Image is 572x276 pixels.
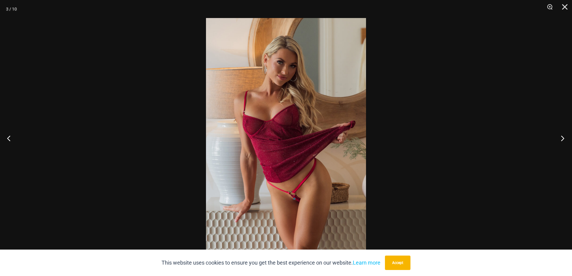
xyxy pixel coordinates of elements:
[353,259,380,266] a: Learn more
[385,256,410,270] button: Accept
[549,123,572,153] button: Next
[162,258,380,267] p: This website uses cookies to ensure you get the best experience on our website.
[206,18,366,258] img: Guilty Pleasures Red 1260 Slip 689 Micro 01
[6,5,17,14] div: 3 / 10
